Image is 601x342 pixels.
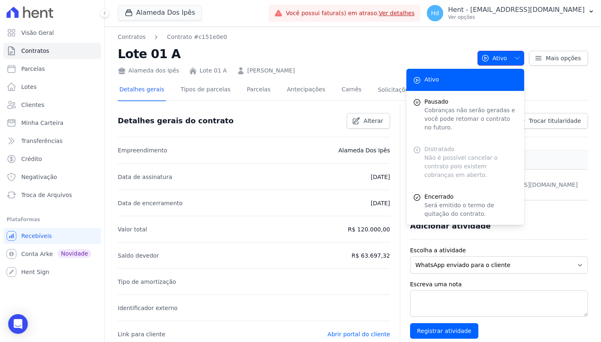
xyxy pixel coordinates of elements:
[420,2,601,25] button: Hd Hent - [EMAIL_ADDRESS][DOMAIN_NAME] Ver opções
[406,186,524,225] a: Encerrado Será emitido o termo de quitação do contrato.
[448,14,585,20] p: Ver opções
[118,277,176,287] p: Tipo de amortização
[118,329,165,339] p: Link para cliente
[21,65,45,73] span: Parcelas
[339,145,390,155] p: Alameda Dos Ipês
[21,191,72,199] span: Troca de Arquivos
[3,187,101,203] a: Troca de Arquivos
[410,246,588,255] label: Escolha a atividade
[118,116,233,126] h3: Detalhes gerais do contrato
[3,43,101,59] a: Contratos
[3,79,101,95] a: Lotes
[21,155,42,163] span: Crédito
[245,79,272,101] a: Parcelas
[167,33,227,41] a: Contrato #c151e0e0
[424,97,518,106] span: Pausado
[118,172,172,182] p: Data de assinatura
[431,10,439,16] span: Hd
[348,224,390,234] p: R$ 120.000,00
[3,97,101,113] a: Clientes
[179,79,232,101] a: Tipos de parcelas
[285,79,327,101] a: Antecipações
[3,228,101,244] a: Recebíveis
[286,9,415,18] span: Você possui fatura(s) em atraso.
[118,251,159,260] p: Saldo devedor
[378,86,425,94] div: Solicitações
[371,198,390,208] p: [DATE]
[448,6,585,14] p: Hent - [EMAIL_ADDRESS][DOMAIN_NAME]
[118,198,183,208] p: Data de encerramento
[118,79,166,101] a: Detalhes gerais
[481,51,507,66] span: Ativo
[406,91,524,138] button: Pausado Cobranças não serão geradas e você pode retomar o contrato no futuro.
[247,66,295,75] a: [PERSON_NAME]
[3,115,101,131] a: Minha Carteira
[7,215,98,224] div: Plataformas
[21,137,63,145] span: Transferências
[21,47,49,55] span: Contratos
[118,224,147,234] p: Valor total
[8,314,28,334] div: Open Intercom Messenger
[363,117,383,125] span: Alterar
[3,25,101,41] a: Visão Geral
[21,101,44,109] span: Clientes
[478,51,525,66] button: Ativo
[424,193,518,201] span: Encerrado
[379,10,415,16] a: Ver detalhes
[21,29,54,37] span: Visão Geral
[118,33,227,41] nav: Breadcrumb
[3,61,101,77] a: Parcelas
[118,5,202,20] button: Alameda Dos Ipês
[327,331,390,337] a: Abrir portal do cliente
[473,150,583,170] th: Contato
[118,45,471,63] h2: Lote 01 A
[529,117,581,125] span: Trocar titularidade
[21,232,52,240] span: Recebíveis
[512,113,588,129] a: Trocar titularidade
[58,249,91,258] span: Novidade
[21,83,37,91] span: Lotes
[376,79,426,101] a: Solicitações0
[546,54,581,62] span: Mais opções
[410,221,491,231] h3: Adicionar atividade
[424,201,518,218] p: Será emitido o termo de quitação do contrato.
[118,303,177,313] p: Identificador externo
[200,66,227,75] a: Lote 01 A
[3,133,101,149] a: Transferências
[21,250,53,258] span: Conta Arke
[21,173,57,181] span: Negativação
[529,51,588,66] a: Mais opções
[478,181,578,189] div: [EMAIL_ADDRESS][DOMAIN_NAME]
[118,66,179,75] div: Alameda dos Ipês
[410,323,478,339] input: Registrar atividade
[371,172,390,182] p: [DATE]
[118,33,146,41] a: Contratos
[3,246,101,262] a: Conta Arke Novidade
[424,75,439,84] span: Ativo
[118,145,167,155] p: Empreendimento
[410,280,588,289] label: Escreva uma nota
[118,33,471,41] nav: Breadcrumb
[3,151,101,167] a: Crédito
[21,268,49,276] span: Hent Sign
[21,119,63,127] span: Minha Carteira
[347,113,390,129] a: Alterar
[352,251,390,260] p: R$ 63.697,32
[3,169,101,185] a: Negativação
[340,79,363,101] a: Carnês
[3,264,101,280] a: Hent Sign
[424,106,518,132] p: Cobranças não serão geradas e você pode retomar o contrato no futuro.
